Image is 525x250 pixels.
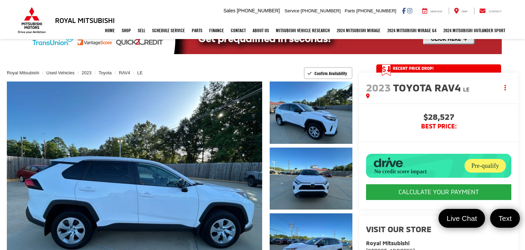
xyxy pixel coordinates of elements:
a: Contact [227,22,249,39]
span: $28,527 [366,113,511,123]
span: BEST PRICE: [366,123,511,130]
span: Get Price Drop Alert [382,64,391,76]
img: 2023 Toyota RAV4 LE [269,81,353,145]
a: Finance [206,22,227,39]
a: Instagram: Click to visit our Instagram page [407,8,412,13]
a: Expand Photo 2 [270,148,352,210]
a: Get Price Drop Alert Recent Price Drop! [376,64,501,73]
span: Contact [489,10,502,13]
a: 2024 Mitsubishi Mirage [333,22,384,39]
a: Used Vehicles [46,70,75,75]
a: Parts: Opens in a new tab [188,22,206,39]
span: LE [463,86,470,92]
span: [PHONE_NUMBER] [237,8,280,13]
h3: Royal Mitsubishi [55,16,115,24]
span: Text [495,214,515,223]
strong: Royal Mitsubishi [366,240,409,246]
a: 2024 Mitsubishi Outlander SPORT [440,22,509,39]
span: Recent Price Drop! [393,65,434,71]
a: Home [102,22,118,39]
a: Sell [134,22,149,39]
a: Schedule Service: Opens in a new tab [149,22,188,39]
a: RAV4 [119,70,130,75]
button: Actions [499,82,511,93]
span: [PHONE_NUMBER] [356,8,396,13]
a: About Us [249,22,272,39]
a: Live Chat [439,209,485,228]
a: LE [137,70,143,75]
span: dropdown dots [504,85,506,90]
a: Facebook: Click to visit our Facebook page [402,8,406,13]
img: Mitsubishi [16,7,47,34]
a: 2024 Mitsubishi Mirage G4 [384,22,440,39]
a: Mitsubishi Vehicle Research [272,22,333,39]
span: Service [285,8,299,13]
a: Royal Mitsubishi [7,70,39,75]
span: Sales [224,8,235,13]
span: Confirm Availability [314,71,347,76]
a: Service [417,8,447,14]
img: 2023 Toyota RAV4 LE [269,147,353,211]
span: Parts [345,8,355,13]
a: Text [490,209,520,228]
a: 2023 [82,70,92,75]
button: Confirm Availability [304,67,353,79]
span: 2023 [366,81,391,93]
span: Map [462,10,468,13]
span: Live Chat [443,214,481,223]
: CALCULATE YOUR PAYMENT [366,184,511,200]
a: Shop [118,22,134,39]
a: Contact [474,8,507,14]
span: Service [430,10,442,13]
span: [PHONE_NUMBER] [301,8,341,13]
a: Map [449,8,473,14]
a: Expand Photo 1 [270,82,352,144]
span: Toyota RAV4 [393,81,463,93]
a: Toyota [99,70,112,75]
h2: Visit our Store [366,225,511,234]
